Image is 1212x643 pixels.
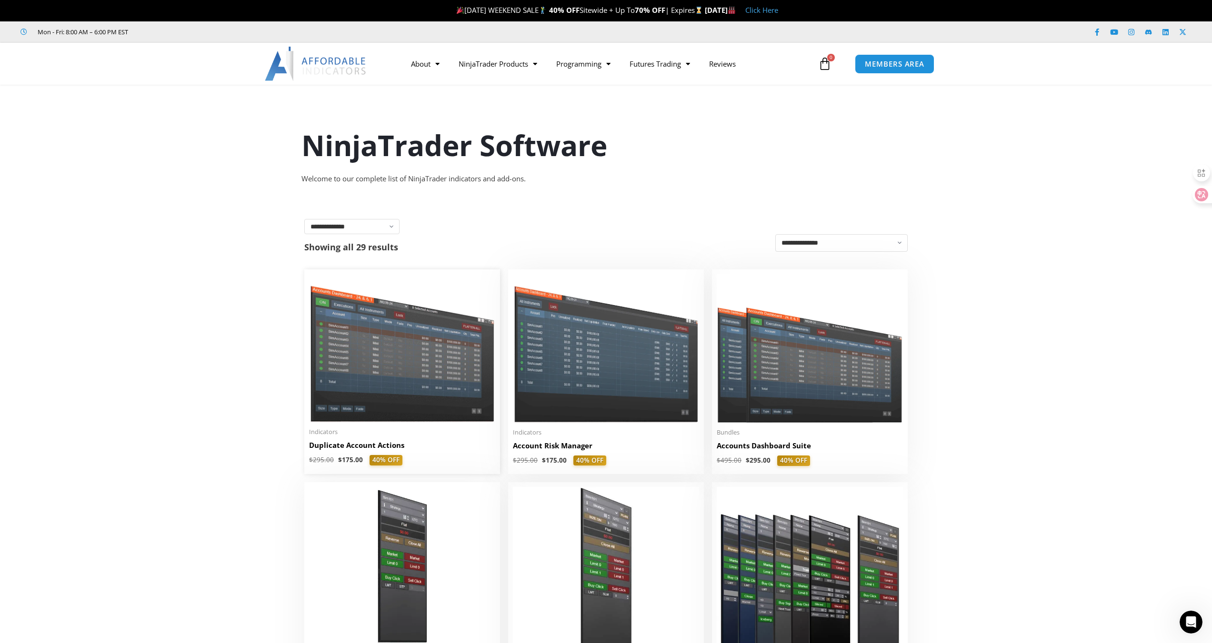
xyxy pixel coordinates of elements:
h2: Duplicate Account Actions [309,440,495,450]
a: MEMBERS AREA [855,54,934,74]
span: [DATE] WEEKEND SALE Sitewide + Up To | Expires [454,5,704,15]
span: MEMBERS AREA [865,60,924,68]
span: 40% OFF [573,455,606,466]
h1: NinjaTrader Software [301,125,911,165]
a: NinjaTrader Products [449,53,547,75]
iframe: Intercom live chat [1180,611,1202,633]
a: About [401,53,449,75]
img: 🏌️‍♂️ [539,7,546,14]
a: Programming [547,53,620,75]
span: 40% OFF [777,455,810,466]
span: 0 [827,54,835,61]
bdi: 295.00 [309,455,334,464]
p: Showing all 29 results [304,243,398,251]
div: Welcome to our complete list of NinjaTrader indicators and add-ons. [301,172,911,186]
span: $ [309,455,313,464]
span: Indicators [513,428,699,436]
strong: [DATE] [705,5,736,15]
span: Mon - Fri: 8:00 AM – 6:00 PM EST [35,26,128,38]
span: $ [746,456,750,465]
img: Account Risk Manager [513,274,699,422]
span: Indicators [309,428,495,436]
span: $ [717,456,721,465]
img: LogoAI | Affordable Indicators – NinjaTrader [265,47,367,81]
img: Accounts Dashboard Suite [717,274,903,423]
a: Reviews [700,53,745,75]
bdi: 175.00 [338,455,363,464]
bdi: 175.00 [542,456,567,465]
span: $ [542,456,546,465]
img: 🎉 [457,7,464,14]
span: $ [513,456,517,465]
bdi: 295.00 [513,456,538,465]
a: 0 [804,50,846,78]
h2: Accounts Dashboard Suite [717,441,903,451]
a: Account Risk Manager [513,441,699,455]
bdi: 495.00 [717,456,741,465]
span: $ [338,455,342,464]
iframe: Customer reviews powered by Trustpilot [141,27,284,37]
span: 40% OFF [370,455,402,465]
h2: Account Risk Manager [513,441,699,451]
a: Accounts Dashboard Suite [717,441,903,455]
nav: Menu [401,53,816,75]
bdi: 295.00 [746,456,771,465]
select: Shop order [775,234,908,252]
strong: 70% OFF [635,5,665,15]
strong: 40% OFF [549,5,580,15]
a: Futures Trading [620,53,700,75]
span: Bundles [717,428,903,436]
img: 🏭 [728,7,735,14]
img: Duplicate Account Actions [309,274,495,422]
img: ⌛ [695,7,702,14]
a: Duplicate Account Actions [309,440,495,455]
a: Click Here [745,5,778,15]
